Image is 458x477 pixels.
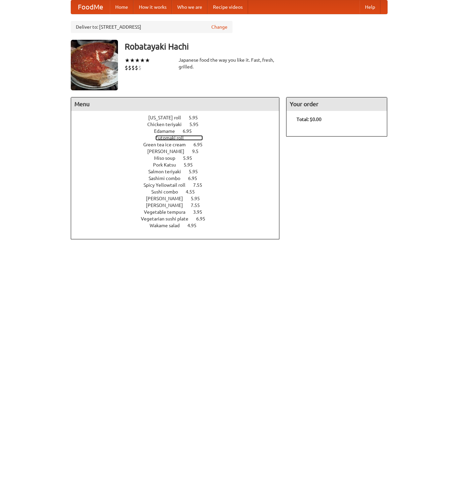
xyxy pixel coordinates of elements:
a: Change [211,24,227,30]
a: Home [110,0,133,14]
span: 5.95 [191,196,207,201]
a: Vegetable tempura 3.95 [144,209,215,215]
a: [PERSON_NAME] 5.95 [146,196,212,201]
a: How it works [133,0,172,14]
span: 5.95 [189,169,205,174]
a: Spicy Yellowtail roll 7.55 [144,182,215,188]
a: Vegetarian sushi plate 6.95 [141,216,218,221]
span: Green tea ice cream [143,142,192,147]
span: 3.95 [193,209,209,215]
div: Deliver to: [STREET_ADDRESS] [71,21,233,33]
li: ★ [130,57,135,64]
a: Recipe videos [208,0,248,14]
span: [US_STATE] roll [148,115,188,120]
li: ★ [125,57,130,64]
span: Vegetable tempura [144,209,192,215]
span: Sashimi combo [149,176,187,181]
a: Salmon teriyaki 5.95 [148,169,210,174]
h4: Your order [286,97,387,111]
span: Miso soup [154,155,182,161]
span: 6.95 [196,216,212,221]
li: $ [138,64,142,71]
span: 6.95 [193,142,209,147]
span: 7.55 [193,182,209,188]
a: [PERSON_NAME] 9.5 [147,149,211,154]
span: Futomaki roll [155,135,190,141]
span: Chicken teriyaki [147,122,188,127]
li: $ [125,64,128,71]
span: 5.95 [189,122,205,127]
span: 6.95 [183,128,199,134]
span: [PERSON_NAME] [147,149,191,154]
span: 6.95 [188,176,204,181]
a: Futomaki roll [155,135,203,141]
img: angular.jpg [71,40,118,90]
a: Edamame 6.95 [154,128,204,134]
li: $ [128,64,131,71]
a: Help [360,0,380,14]
a: Who we are [172,0,208,14]
span: Edamame [154,128,182,134]
a: Green tea ice cream 6.95 [143,142,215,147]
li: ★ [140,57,145,64]
span: [PERSON_NAME] [146,196,190,201]
span: 7.55 [191,203,207,208]
span: Salmon teriyaki [148,169,188,174]
span: Sushi combo [151,189,185,195]
a: Wakame salad 4.95 [150,223,209,228]
b: Total: $0.00 [297,117,322,122]
li: $ [135,64,138,71]
span: Spicy Yellowtail roll [144,182,192,188]
span: Wakame salad [150,223,186,228]
a: Miso soup 5.95 [154,155,205,161]
a: Sashimi combo 6.95 [149,176,210,181]
span: [PERSON_NAME] [146,203,190,208]
h4: Menu [71,97,279,111]
span: 5.95 [183,155,199,161]
span: 4.55 [186,189,202,195]
a: Chicken teriyaki 5.95 [147,122,211,127]
span: 5.95 [184,162,200,168]
li: ★ [145,57,150,64]
span: 4.95 [187,223,203,228]
h3: Robatayaki Hachi [125,40,388,53]
a: [US_STATE] roll 5.95 [148,115,210,120]
div: Japanese food the way you like it. Fast, fresh, grilled. [179,57,280,70]
a: Sushi combo 4.55 [151,189,207,195]
a: [PERSON_NAME] 7.55 [146,203,212,208]
span: Pork Katsu [153,162,183,168]
a: FoodMe [71,0,110,14]
li: $ [131,64,135,71]
a: Pork Katsu 5.95 [153,162,205,168]
li: ★ [135,57,140,64]
span: 9.5 [192,149,205,154]
span: Vegetarian sushi plate [141,216,195,221]
span: 5.95 [189,115,205,120]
